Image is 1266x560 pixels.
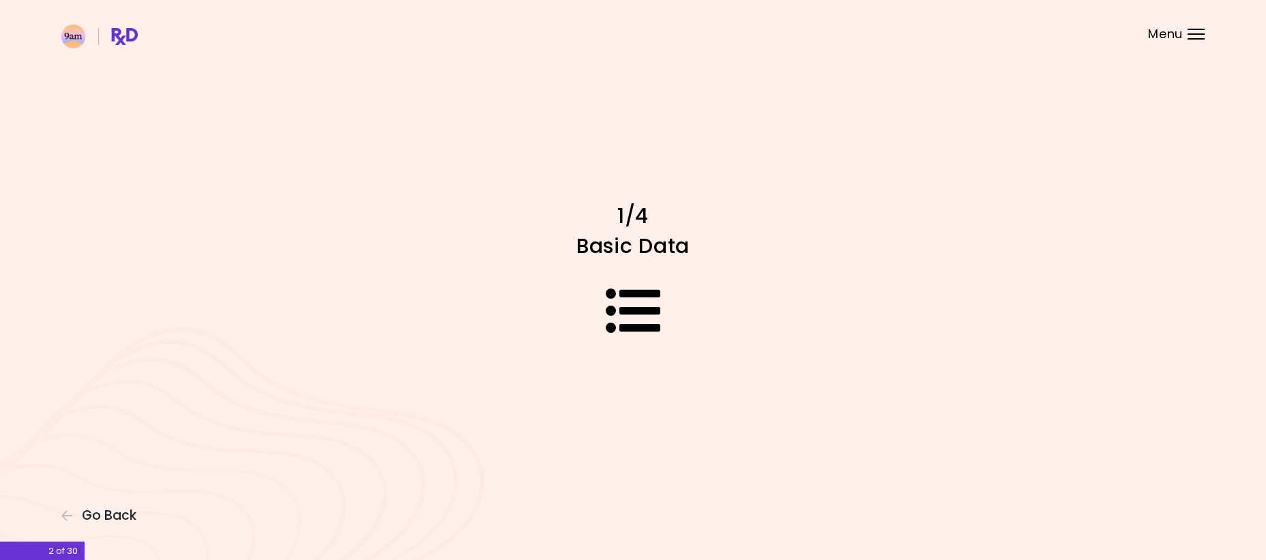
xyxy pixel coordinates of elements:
[82,508,136,523] span: Go Back
[394,233,872,259] h1: Basic Data
[1148,28,1183,40] span: Menu
[61,25,138,48] img: RxDiet
[394,203,872,229] h1: 1/4
[61,508,143,523] button: Go Back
